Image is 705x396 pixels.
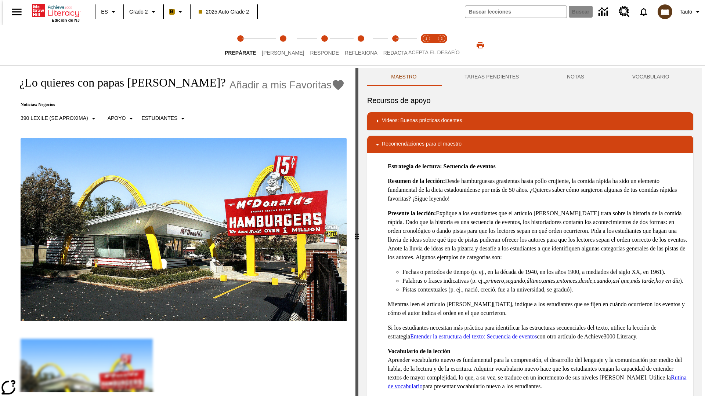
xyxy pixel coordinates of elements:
em: cuando [594,278,611,284]
div: Recomendaciones para el maestro [367,136,693,153]
button: Acepta el desafío contesta step 2 of 2 [431,25,452,65]
div: Instructional Panel Tabs [367,68,693,86]
div: activity [358,68,702,396]
button: VOCABULARIO [608,68,693,86]
strong: Resumen de la lección: [388,178,445,184]
li: Fechas o periodos de tiempo (p. ej., en la década de 1940, en los años 1900, a mediados del siglo... [402,268,687,276]
em: desde [579,278,592,284]
button: Acepta el desafío lee step 1 of 2 [416,25,437,65]
button: Prepárate step 1 of 5 [219,25,262,65]
span: Responde [310,50,339,56]
strong: Vocabulario de la lección [388,348,451,354]
div: Pulsa la tecla de intro o la barra espaciadora y luego presiona las flechas de derecha e izquierd... [355,68,358,396]
span: ES [101,8,108,16]
button: Lee step 2 of 5 [256,25,310,65]
em: entonces [557,278,578,284]
span: Grado 2 [129,8,148,16]
span: Reflexiona [345,50,377,56]
button: Boost El color de la clase es anaranjado claro. Cambiar el color de la clase. [166,5,188,18]
a: Entender la estructura del texto: Secuencia de eventos [410,333,537,340]
span: Redacta [383,50,408,56]
input: Buscar campo [465,6,567,18]
em: hoy en día [655,278,680,284]
button: Reflexiona step 4 of 5 [339,25,383,65]
img: avatar image [658,4,672,19]
span: Prepárate [225,50,256,56]
a: Centro de información [594,2,614,22]
button: Seleccione Lexile, 390 Lexile (Se aproxima) [18,112,101,125]
button: Responde step 3 of 5 [304,25,345,65]
em: así que [612,278,629,284]
span: Tauto [680,8,692,16]
p: Si los estudiantes necesitan más práctica para identificar las estructuras secuenciales del texto... [388,323,687,341]
em: último [527,278,542,284]
button: Lenguaje: ES, Selecciona un idioma [98,5,121,18]
em: antes [543,278,556,284]
span: ACEPTA EL DESAFÍO [408,49,460,55]
p: Apoyo [108,114,126,122]
p: Desde hamburguesas grasientas hasta pollo crujiente, la comida rápida ha sido un elemento fundame... [388,177,687,203]
button: Maestro [367,68,441,86]
p: Videos: Buenas prácticas docentes [382,117,462,125]
h1: ¿Lo quieres con papas [PERSON_NAME]? [12,76,226,89]
div: Portada [32,3,80,22]
text: 1 [425,37,427,40]
img: Uno de los primeros locales de McDonald's, con el icónico letrero rojo y los arcos amarillos. [21,138,347,321]
p: Noticias: Negocios [12,102,345,107]
span: [PERSON_NAME] [262,50,304,56]
button: TAREAS PENDIENTES [441,68,543,86]
em: primero [485,278,504,284]
p: Estudiantes [141,114,177,122]
a: Notificaciones [634,2,653,21]
button: Seleccionar estudiante [138,112,190,125]
span: B [170,7,174,16]
p: Aprender vocabulario nuevo es fundamental para la comprensión, el desarrollo del lenguaje y la co... [388,347,687,391]
button: Grado: Grado 2, Elige un grado [126,5,161,18]
h6: Recursos de apoyo [367,95,693,106]
button: Imprimir [469,38,492,52]
span: 2025 Auto Grade 2 [199,8,249,16]
button: Escoja un nuevo avatar [653,2,677,21]
p: 390 Lexile (Se aproxima) [21,114,88,122]
strong: Estrategia de lectura: Secuencia de eventos [388,163,496,169]
div: Videos: Buenas prácticas docentes [367,112,693,130]
button: Perfil/Configuración [677,5,705,18]
button: NOTAS [543,68,608,86]
div: reading [3,68,355,392]
span: Añadir a mis Favoritas [229,79,332,91]
a: Centro de recursos, Se abrirá en una pestaña nueva. [614,2,634,22]
button: Añadir a mis Favoritas - ¿Lo quieres con papas fritas? [229,78,345,91]
p: Recomendaciones para el maestro [382,140,462,149]
span: Edición de NJ [52,18,80,22]
button: Redacta step 5 of 5 [377,25,413,65]
button: Tipo de apoyo, Apoyo [105,112,139,125]
li: Palabras o frases indicativas (p. ej., , , , , , , , , , ). [402,276,687,285]
p: Explique a los estudiantes que el artículo [PERSON_NAME][DATE] trata sobre la historia de la comi... [388,209,687,262]
em: segundo [506,278,525,284]
li: Pistas contextuales (p. ej., nació, creció, fue a la universidad, se graduó). [402,285,687,294]
strong: Presente la lección: [388,210,436,216]
text: 2 [441,37,442,40]
button: Abrir el menú lateral [6,1,28,23]
p: Mientras leen el artículo [PERSON_NAME][DATE], indique a los estudiantes que se fijen en cuándo o... [388,300,687,318]
em: más tarde [631,278,654,284]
